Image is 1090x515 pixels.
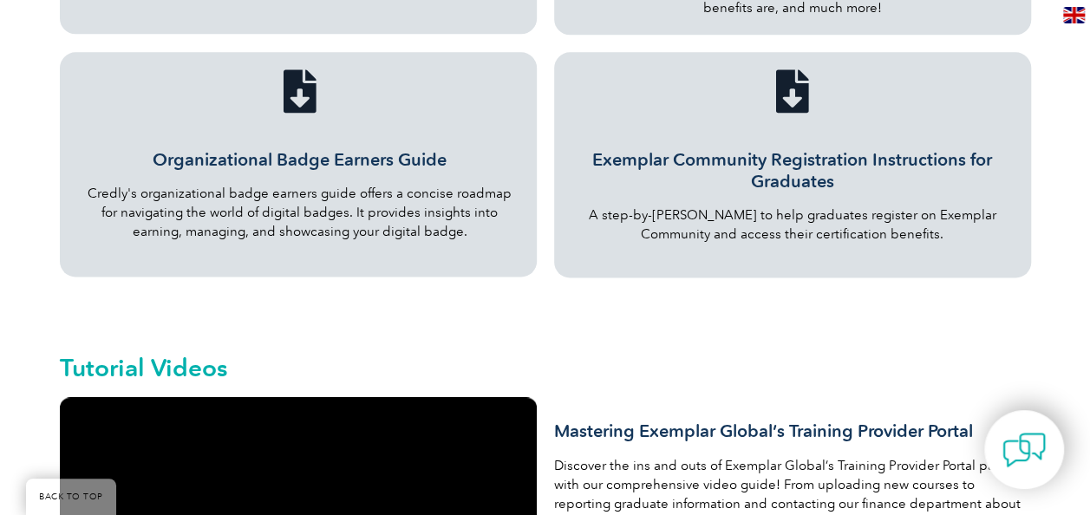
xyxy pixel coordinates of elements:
a: Organizational Badge Earners Guide [278,69,322,113]
a: Exemplar Community Registration Instructions for Graduates [771,69,814,113]
a: BACK TO TOP [26,479,116,515]
h3: Mastering Exemplar Global’s Training Provider Portal [554,420,1031,442]
a: Exemplar Community Registration Instructions for Graduates [592,149,992,192]
p: Credly's organizational badge earners guide offers a concise roadmap for navigating the world of ... [81,184,519,241]
p: A step-by-[PERSON_NAME] to help graduates register on Exemplar Community and access their certifi... [571,205,1014,244]
a: Organizational Badge Earners Guide [153,149,447,170]
img: en [1063,7,1085,23]
h2: Tutorial Videos [60,355,1031,380]
img: contact-chat.png [1002,428,1046,472]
